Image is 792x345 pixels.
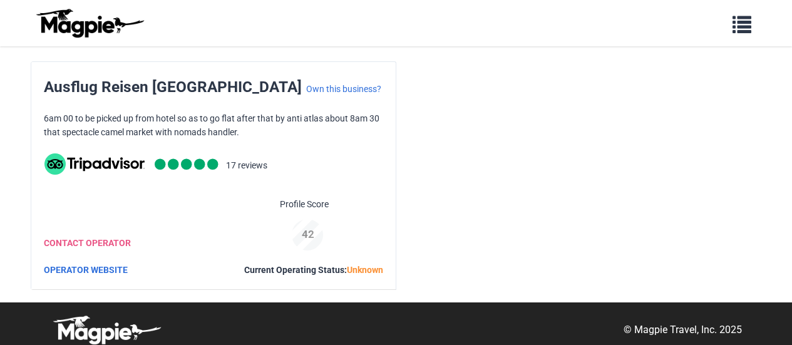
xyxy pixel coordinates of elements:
[226,158,267,175] li: 17 reviews
[44,111,383,140] p: 6am 00 to be picked up from hotel so as to go flat after that by anti atlas about 8am 30 that spe...
[44,153,145,175] img: tripadvisor_background-ebb97188f8c6c657a79ad20e0caa6051.svg
[33,8,146,38] img: logo-ab69f6fb50320c5b225c76a69d11143b.png
[44,238,131,248] a: CONTACT OPERATOR
[44,78,302,96] span: Ausflug Reisen [GEOGRAPHIC_DATA]
[347,265,383,275] span: Unknown
[624,322,742,338] p: © Magpie Travel, Inc. 2025
[244,263,383,277] div: Current Operating Status:
[50,315,163,345] img: logo-white-d94fa1abed81b67a048b3d0f0ab5b955.png
[306,84,381,94] a: Own this business?
[287,226,329,243] div: 42
[280,197,329,211] span: Profile Score
[44,265,128,275] a: OPERATOR WEBSITE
